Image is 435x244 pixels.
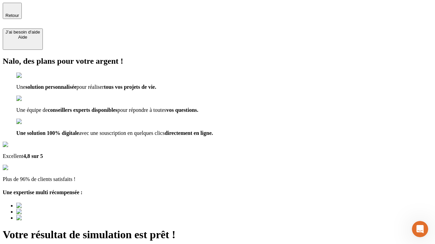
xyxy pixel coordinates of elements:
[16,209,79,215] img: Best savings advice award
[16,130,79,136] span: Une solution 100% digitale
[3,3,22,19] button: Retour
[3,165,36,171] img: reviews stars
[3,142,42,148] img: Google Review
[23,153,43,159] span: 4,8 sur 5
[16,107,48,113] span: Une équipe de
[48,107,117,113] span: conseillers experts disponibles
[412,221,428,237] iframe: Intercom live chat
[5,35,40,40] div: Aide
[5,29,40,35] div: J’ai besoin d'aide
[16,215,79,221] img: Best savings advice award
[16,84,25,90] span: Une
[164,130,213,136] span: directement en ligne.
[16,73,46,79] img: checkmark
[3,176,432,182] p: Plus de 96% de clients satisfaits !
[3,28,43,50] button: J’ai besoin d'aideAide
[79,130,164,136] span: avec une souscription en quelques clics
[76,84,104,90] span: pour réaliser
[118,107,167,113] span: pour répondre à toutes
[25,84,77,90] span: solution personnalisée
[3,228,432,241] h1: Votre résultat de simulation est prêt !
[3,189,432,196] h4: Une expertise multi récompensée :
[16,96,46,102] img: checkmark
[5,13,19,18] span: Retour
[16,203,79,209] img: Best savings advice award
[3,153,23,159] span: Excellent
[3,57,432,66] h2: Nalo, des plans pour votre argent !
[104,84,156,90] span: tous vos projets de vie.
[16,119,46,125] img: checkmark
[166,107,198,113] span: vos questions.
